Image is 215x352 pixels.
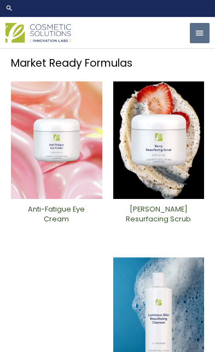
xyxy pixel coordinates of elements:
h1: Market Ready Formulas [11,56,204,71]
img: Cosmetic Solutions Logo [5,23,71,43]
a: [PERSON_NAME] Resurfacing Scrub [121,204,196,227]
a: Anti-Fatigue Eye Cream [19,204,94,227]
img: Anti Fatigue Eye Cream [11,81,102,199]
h2: Anti-Fatigue Eye Cream [19,204,94,224]
h2: [PERSON_NAME] Resurfacing Scrub [121,204,196,224]
a: Search icon link [5,4,210,12]
img: Berry Resurfacing Scrub [113,81,205,199]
